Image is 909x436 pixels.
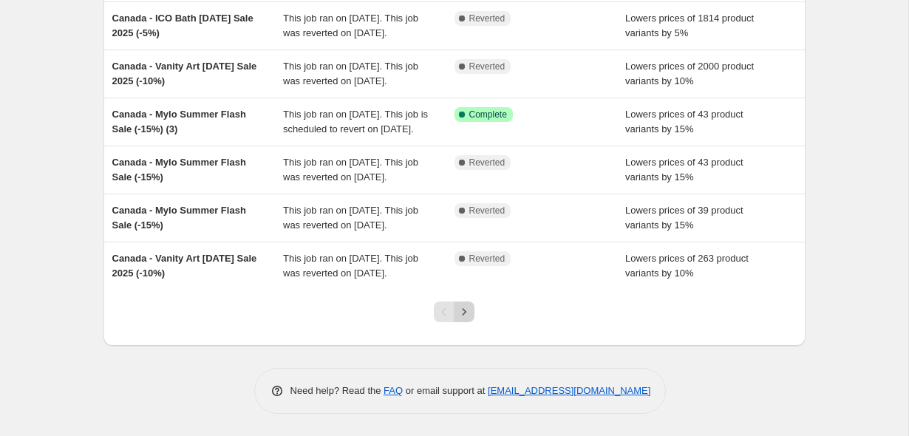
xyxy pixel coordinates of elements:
a: FAQ [384,385,403,396]
span: Reverted [469,253,505,265]
span: Complete [469,109,507,120]
span: Reverted [469,157,505,168]
span: Lowers prices of 39 product variants by 15% [625,205,743,231]
span: Lowers prices of 43 product variants by 15% [625,109,743,134]
span: This job ran on [DATE]. This job was reverted on [DATE]. [283,253,418,279]
span: This job ran on [DATE]. This job is scheduled to revert on [DATE]. [283,109,428,134]
span: This job ran on [DATE]. This job was reverted on [DATE]. [283,13,418,38]
span: Reverted [469,61,505,72]
span: This job ran on [DATE]. This job was reverted on [DATE]. [283,61,418,86]
span: Lowers prices of 1814 product variants by 5% [625,13,754,38]
span: Canada - ICO Bath [DATE] Sale 2025 (-5%) [112,13,253,38]
span: Canada - Vanity Art [DATE] Sale 2025 (-10%) [112,61,257,86]
span: Reverted [469,13,505,24]
span: Canada - Mylo Summer Flash Sale (-15%) (3) [112,109,246,134]
span: Canada - Vanity Art [DATE] Sale 2025 (-10%) [112,253,257,279]
span: Lowers prices of 2000 product variants by 10% [625,61,754,86]
span: Canada - Mylo Summer Flash Sale (-15%) [112,157,246,183]
span: Reverted [469,205,505,217]
span: Lowers prices of 263 product variants by 10% [625,253,749,279]
span: Canada - Mylo Summer Flash Sale (-15%) [112,205,246,231]
span: This job ran on [DATE]. This job was reverted on [DATE]. [283,205,418,231]
nav: Pagination [434,302,474,322]
span: or email support at [403,385,488,396]
button: Next [454,302,474,322]
a: [EMAIL_ADDRESS][DOMAIN_NAME] [488,385,650,396]
span: Need help? Read the [290,385,384,396]
span: This job ran on [DATE]. This job was reverted on [DATE]. [283,157,418,183]
span: Lowers prices of 43 product variants by 15% [625,157,743,183]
